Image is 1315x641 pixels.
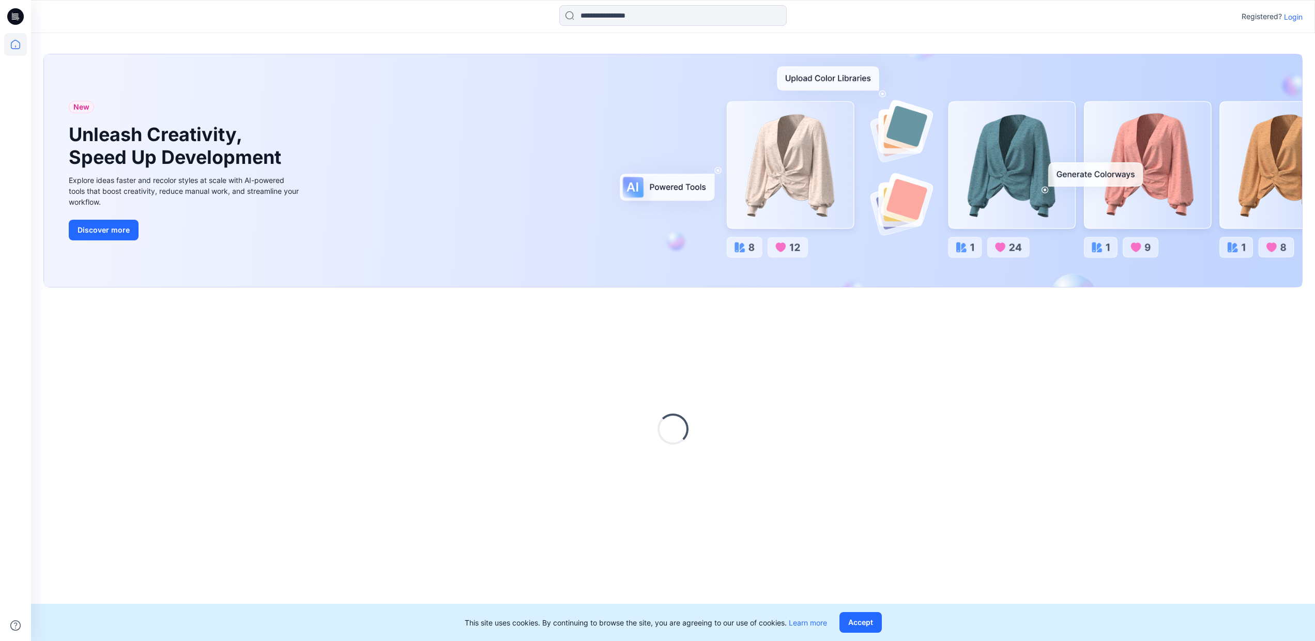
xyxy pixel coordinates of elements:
[1284,11,1303,22] p: Login
[789,618,827,627] a: Learn more
[69,124,286,168] h1: Unleash Creativity, Speed Up Development
[69,175,301,207] div: Explore ideas faster and recolor styles at scale with AI-powered tools that boost creativity, red...
[69,220,139,240] button: Discover more
[1242,10,1282,23] p: Registered?
[465,617,827,628] p: This site uses cookies. By continuing to browse the site, you are agreeing to our use of cookies.
[73,101,89,113] span: New
[69,220,301,240] a: Discover more
[839,612,882,633] button: Accept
